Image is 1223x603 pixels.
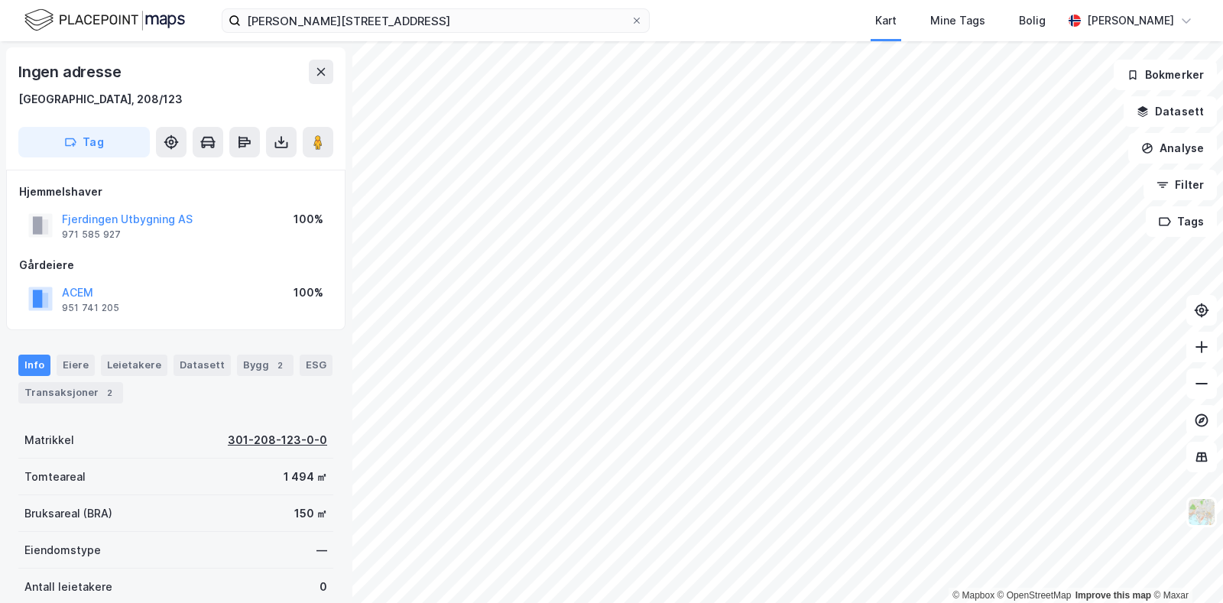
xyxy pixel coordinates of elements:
[284,468,327,486] div: 1 494 ㎡
[952,590,994,601] a: Mapbox
[237,355,294,376] div: Bygg
[101,355,167,376] div: Leietakere
[998,590,1072,601] a: OpenStreetMap
[1124,96,1217,127] button: Datasett
[1087,11,1174,30] div: [PERSON_NAME]
[18,355,50,376] div: Info
[174,355,231,376] div: Datasett
[19,183,333,201] div: Hjemmelshaver
[1075,590,1151,601] a: Improve this map
[24,7,185,34] img: logo.f888ab2527a4732fd821a326f86c7f29.svg
[1147,530,1223,603] div: Kontrollprogram for chat
[1114,60,1217,90] button: Bokmerker
[19,256,333,274] div: Gårdeiere
[875,11,897,30] div: Kart
[57,355,95,376] div: Eiere
[1144,170,1217,200] button: Filter
[24,504,112,523] div: Bruksareal (BRA)
[18,90,183,109] div: [GEOGRAPHIC_DATA], 208/123
[1128,133,1217,164] button: Analyse
[1187,498,1216,527] img: Z
[62,229,121,241] div: 971 585 927
[24,578,112,596] div: Antall leietakere
[316,541,327,559] div: —
[1147,530,1223,603] iframe: Chat Widget
[24,541,101,559] div: Eiendomstype
[300,355,333,376] div: ESG
[102,385,117,400] div: 2
[18,382,123,404] div: Transaksjoner
[272,358,287,373] div: 2
[241,9,631,32] input: Søk på adresse, matrikkel, gårdeiere, leietakere eller personer
[930,11,985,30] div: Mine Tags
[294,210,323,229] div: 100%
[62,302,119,314] div: 951 741 205
[24,431,74,449] div: Matrikkel
[1019,11,1046,30] div: Bolig
[18,60,124,84] div: Ingen adresse
[228,431,327,449] div: 301-208-123-0-0
[320,578,327,596] div: 0
[1146,206,1217,237] button: Tags
[294,504,327,523] div: 150 ㎡
[18,127,150,157] button: Tag
[24,468,86,486] div: Tomteareal
[294,284,323,302] div: 100%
